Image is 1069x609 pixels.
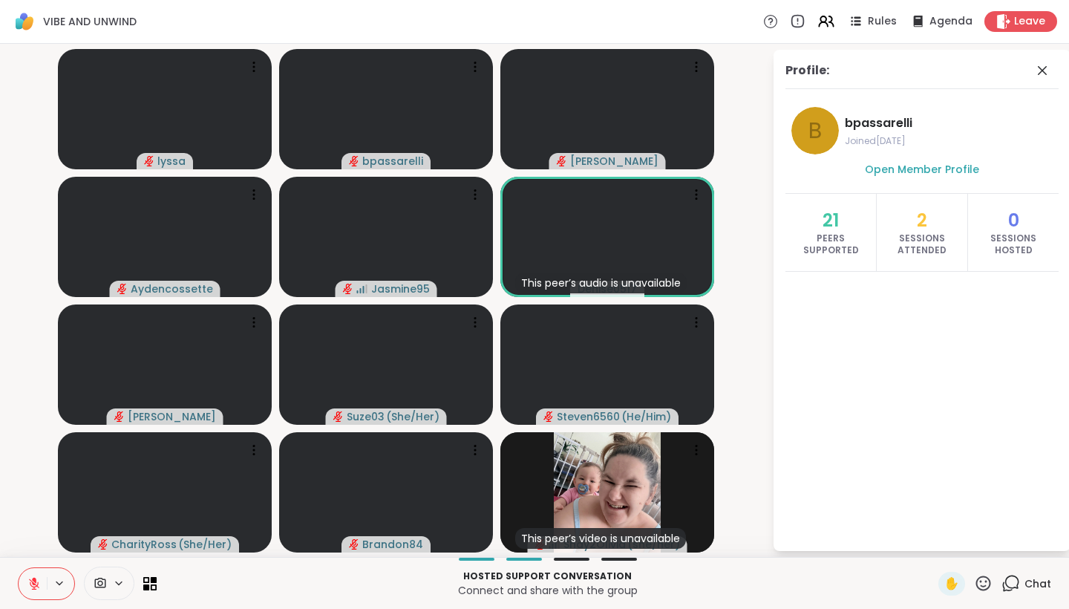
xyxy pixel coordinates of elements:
span: [PERSON_NAME] [570,154,658,169]
span: Steven6560 [557,409,620,424]
p: Connect and share with the group [166,583,929,598]
img: Shay2Olivia [554,432,661,553]
div: This peer’s audio is unavailable [515,273,687,293]
span: Agenda [929,14,972,29]
span: audio-muted [343,284,353,294]
span: Rules [868,14,897,29]
div: This peer’s video is unavailable [515,528,686,549]
span: Sessions Hosted [983,232,1044,256]
span: audio-muted [349,539,359,550]
span: Jasmine95 [371,281,430,296]
span: Open Member Profile [865,162,979,177]
span: 2 [917,209,927,232]
span: audio-muted [333,411,344,422]
span: bpassarelli [362,154,423,169]
span: CharityRoss [111,537,177,552]
span: ( She/Her ) [386,409,439,424]
span: 0 [1008,209,1019,232]
span: audio-muted [98,539,108,550]
span: b [808,114,822,147]
span: ✋ [944,575,959,593]
span: ( She/Her ) [178,537,232,552]
span: audio-muted [543,411,554,422]
span: 21 [823,209,839,232]
span: VIBE AND UNWIND [43,14,137,29]
span: [PERSON_NAME] [128,409,216,424]
span: audio-muted [117,284,128,294]
span: audio-muted [144,156,154,166]
span: Leave [1014,14,1045,29]
span: audio-muted [349,156,359,166]
span: Suze03 [347,409,385,424]
a: Open Member Profile [865,160,979,178]
span: audio-muted [557,156,567,166]
span: lyssa [157,154,186,169]
span: Brandon84 [362,537,423,552]
span: Joined [DATE] [845,135,1053,147]
img: ShareWell Logomark [12,9,37,34]
span: ( He/Him ) [621,409,671,424]
span: bpassarelli [845,114,1053,132]
p: Hosted support conversation [166,570,929,583]
span: Aydencossette [131,281,213,296]
span: Chat [1024,576,1051,591]
span: Peers Supported [800,232,861,256]
span: Sessions Attended [892,232,952,256]
span: audio-muted [114,411,125,422]
div: Profile: [785,62,829,79]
